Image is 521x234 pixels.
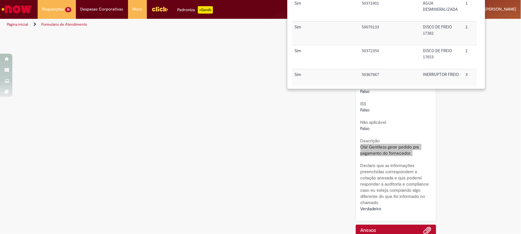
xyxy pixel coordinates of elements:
td: Quantidade: 3 [463,69,490,93]
b: Não aplicável [361,119,386,125]
span: 15 [65,7,71,12]
td: Trigger Tipo de Pedido = Material: Sim [292,22,360,45]
span: Falso [361,126,370,131]
td: Quantidade: 2 [463,22,490,45]
td: Quantidade: 2 [463,45,490,69]
b: ISS [361,101,366,107]
span: Olá! Gentileza gerar pedido pra pagamento do fornecedor. [361,144,420,156]
h2: Anexos [361,228,376,233]
span: Verdadeiro [361,206,381,211]
td: Descrição: DISCO DE FREIO 17382 [421,22,463,45]
td: Descrição: INERRUPTOR FREIO [421,69,463,93]
td: Código SAP Material / Serviço: 50372350 [360,45,421,69]
span: Despesas Corporativas [81,6,123,12]
p: +GenAi [198,6,213,14]
b: Declaro que as informações preenchidas correspondem a cotação anexada e que poderei responder a a... [361,163,429,205]
span: Requisições [42,6,64,12]
td: Código SAP Material / Serviço: 50079133 [360,22,421,45]
td: Trigger Tipo de Pedido = Material: Sim [292,45,360,69]
img: ServiceNow [1,3,32,15]
div: Padroniza [177,6,213,14]
ul: Trilhas de página [5,19,343,30]
img: click_logo_yellow_360x200.png [152,4,168,14]
span: Falso [361,107,370,113]
span: Falso [361,89,370,94]
td: Trigger Tipo de Pedido = Material: Sim [292,69,360,93]
td: Código SAP Material / Serviço: 50367867 [360,69,421,93]
a: Página inicial [7,22,28,27]
span: [PERSON_NAME] [485,6,516,12]
td: Descrição: DISCO DE FREIO 17653 [421,45,463,69]
b: Descrição [361,138,380,144]
span: More [133,6,142,12]
a: Formulário de Atendimento [41,22,87,27]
